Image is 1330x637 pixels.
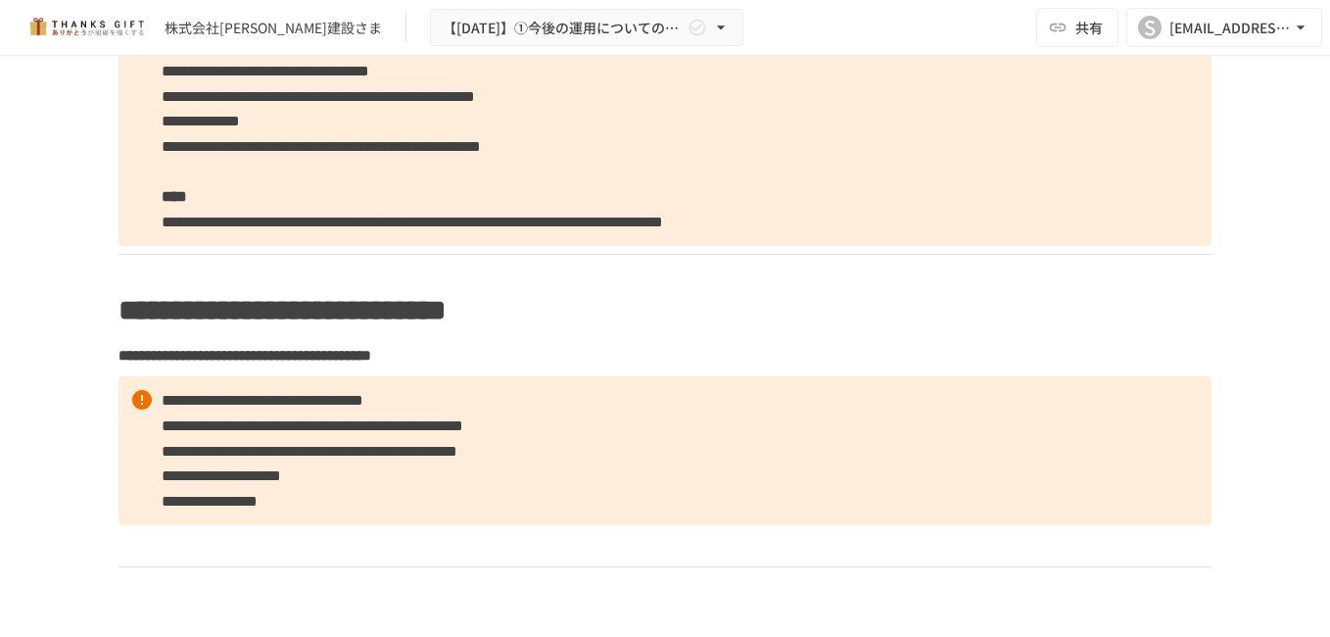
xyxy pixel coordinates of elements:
img: mMP1OxWUAhQbsRWCurg7vIHe5HqDpP7qZo7fRoNLXQh [24,12,149,43]
div: 株式会社[PERSON_NAME]建設さま [165,18,382,38]
span: 共有 [1075,17,1103,38]
button: 【[DATE]】①今後の運用についてのご案内/THANKS GIFTキックオフMTG [430,9,743,47]
div: [EMAIL_ADDRESS][DOMAIN_NAME] [1169,16,1291,40]
span: 【[DATE]】①今後の運用についてのご案内/THANKS GIFTキックオフMTG [443,16,684,40]
button: S[EMAIL_ADDRESS][DOMAIN_NAME] [1126,8,1322,47]
button: 共有 [1036,8,1118,47]
div: S [1138,16,1162,39]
